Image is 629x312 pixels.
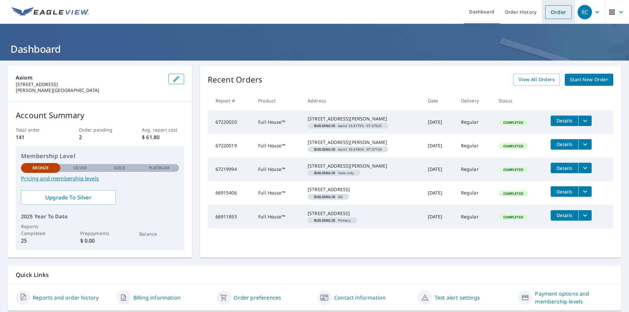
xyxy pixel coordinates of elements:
th: Delivery [456,91,493,110]
button: detailsBtn-67220019 [551,139,578,150]
span: Upgrade To Silver [26,194,110,201]
td: [DATE] [423,205,456,229]
div: [STREET_ADDRESS][PERSON_NAME] [308,139,417,146]
p: Axiom [16,74,163,82]
em: Building ID [314,195,335,198]
em: Building ID [314,219,335,222]
div: [STREET_ADDRESS][PERSON_NAME] [308,163,417,169]
button: filesDropdownBtn-66915406 [578,186,592,197]
span: Details [555,189,574,195]
span: barn2 33.41795, -97.07025 [310,124,386,127]
td: Regular [456,134,493,157]
p: Gold [114,165,125,171]
td: Full House™ [253,157,302,181]
a: Billing information [133,294,181,302]
span: View All Orders [519,76,555,84]
em: Building ID [314,124,335,127]
em: Building ID [314,148,335,151]
a: Upgrade To Silver [21,190,116,205]
button: filesDropdownBtn-67220019 [578,139,592,150]
em: Building ID [314,171,335,174]
p: 2 [79,133,121,141]
p: Avg. report cost [142,126,184,133]
td: 67220019 [208,134,253,157]
span: Completed [499,191,527,196]
a: View All Orders [513,74,560,86]
p: Recent Orders [208,74,263,86]
td: Full House™ [253,205,302,229]
p: Reports Completed [21,223,60,237]
p: Total order [16,126,58,133]
a: Order preferences [234,294,281,302]
td: 67219994 [208,157,253,181]
span: main only [310,171,358,174]
td: Full House™ [253,181,302,205]
p: $ 61.80 [142,133,184,141]
th: Address [302,91,423,110]
a: Contact information [334,294,386,302]
button: detailsBtn-67219994 [551,163,578,173]
p: [PERSON_NAME][GEOGRAPHIC_DATA] [16,87,163,93]
p: Silver [73,165,87,171]
div: [STREET_ADDRESS] [308,210,417,217]
p: $ 0.00 [80,237,120,245]
td: 67220020 [208,110,253,134]
a: Payment options and membership levels [535,290,613,305]
a: Start New Order [565,74,613,86]
td: [DATE] [423,110,456,134]
td: Full House™ [253,110,302,134]
button: detailsBtn-66911893 [551,210,578,221]
div: [STREET_ADDRESS][PERSON_NAME] [308,116,417,122]
p: Membership Level [21,152,179,160]
span: Details [555,141,574,147]
span: Completed [499,120,527,125]
td: [DATE] [423,181,456,205]
td: 66911893 [208,205,253,229]
td: [DATE] [423,157,456,181]
p: Balance [139,230,179,237]
div: RC [578,5,592,19]
span: Details [555,118,574,124]
p: [STREET_ADDRESS] [16,82,163,87]
p: Account Summary [16,109,184,121]
p: 141 [16,133,58,141]
p: 25 [21,237,60,245]
th: Report # [208,91,253,110]
a: Text alert settings [435,294,480,302]
span: Completed [499,167,527,172]
div: [STREET_ADDRESS] [308,186,417,193]
td: [DATE] [423,134,456,157]
td: Regular [456,205,493,229]
span: Primary [310,219,354,222]
td: Full House™ [253,134,302,157]
button: filesDropdownBtn-67220020 [578,116,592,126]
button: filesDropdownBtn-66911893 [578,210,592,221]
span: Completed [499,215,527,219]
a: Reports and order history [33,294,99,302]
td: Regular [456,110,493,134]
a: Pricing and membership levels [21,174,179,182]
p: Order pending [79,126,121,133]
span: Details [555,165,574,171]
p: Bronze [32,165,49,171]
p: Prepayments [80,230,120,237]
h1: Dashboard [8,42,621,56]
span: DG [310,195,347,198]
td: Regular [456,157,493,181]
p: Platinum [149,165,169,171]
span: Details [555,212,574,218]
th: Product [253,91,302,110]
p: Quick Links [16,271,613,279]
img: EV Logo [12,7,89,17]
span: Completed [499,144,527,148]
span: Start New Order [570,76,608,84]
a: Order [545,5,572,19]
th: Date [423,91,456,110]
th: Status [493,91,546,110]
td: Regular [456,181,493,205]
span: barn1 33.41804, -97.07154 [310,148,386,151]
td: 66915406 [208,181,253,205]
button: filesDropdownBtn-67219994 [578,163,592,173]
button: detailsBtn-66915406 [551,186,578,197]
p: 2025 Year To Date [21,212,179,220]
